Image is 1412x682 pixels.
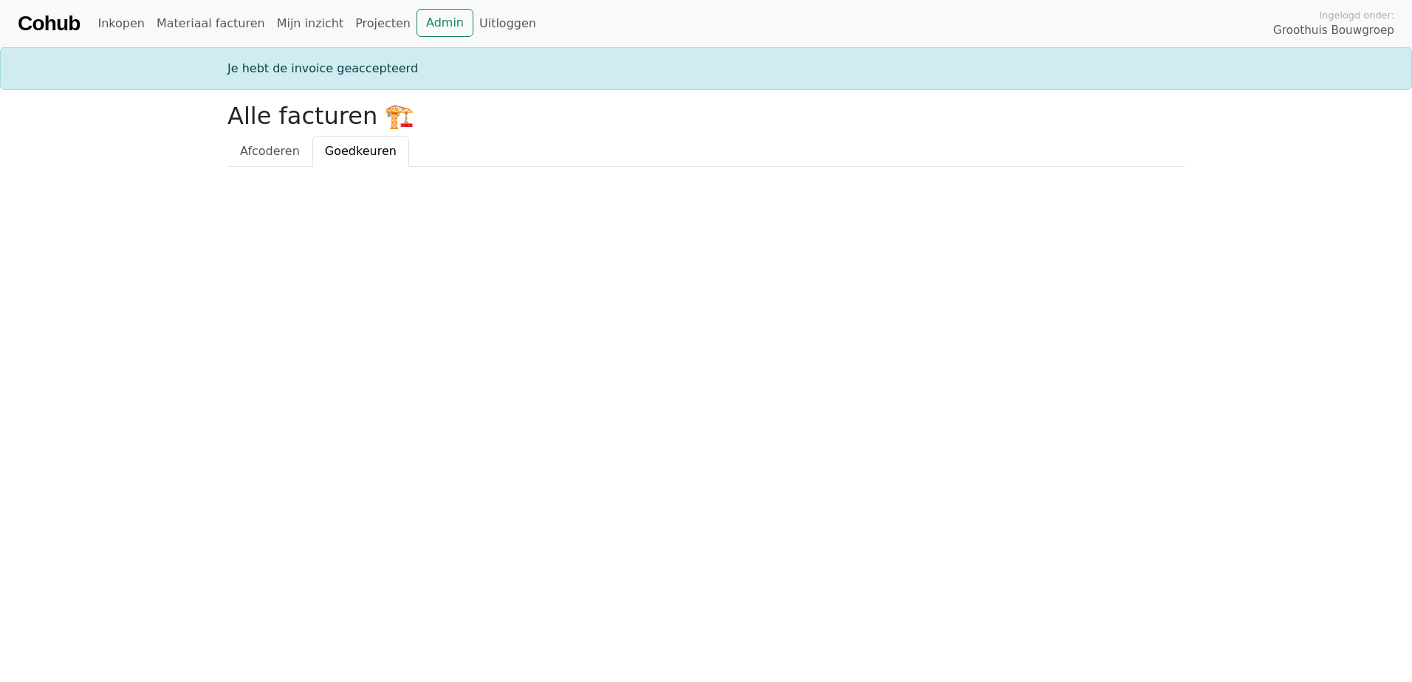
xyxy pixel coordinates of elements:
[227,102,1185,130] h2: Alle facturen 🏗️
[325,144,397,158] span: Goedkeuren
[227,136,312,167] a: Afcoderen
[151,9,271,38] a: Materiaal facturen
[18,6,80,41] a: Cohub
[349,9,417,38] a: Projecten
[417,9,473,37] a: Admin
[92,9,150,38] a: Inkopen
[271,9,350,38] a: Mijn inzicht
[312,136,409,167] a: Goedkeuren
[1319,8,1394,22] span: Ingelogd onder:
[240,144,300,158] span: Afcoderen
[219,60,1193,77] div: Je hebt de invoice geaccepteerd
[473,9,542,38] a: Uitloggen
[1273,22,1394,39] span: Groothuis Bouwgroep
